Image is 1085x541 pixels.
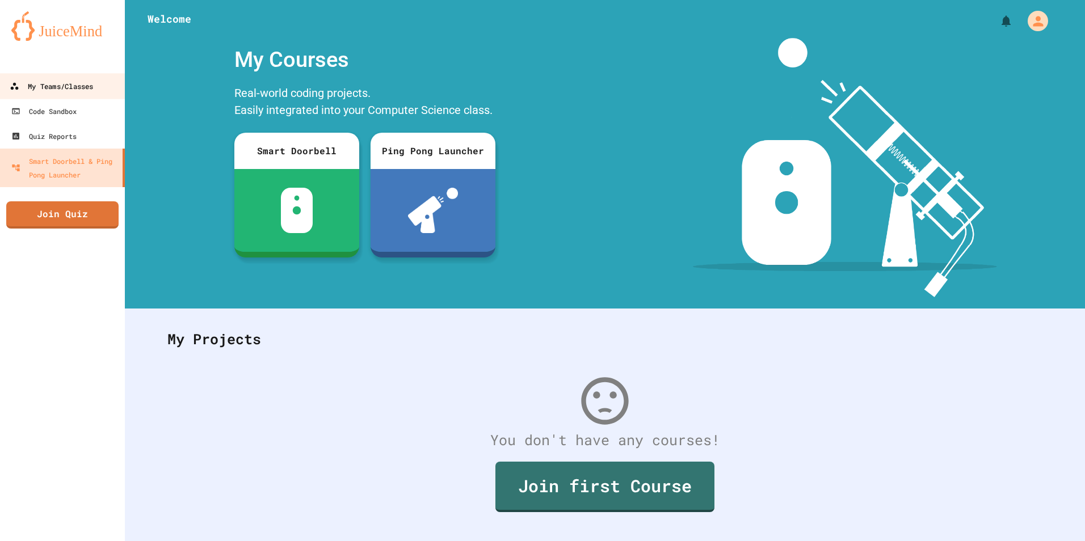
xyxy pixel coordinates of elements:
[6,201,119,229] a: Join Quiz
[234,133,359,169] div: Smart Doorbell
[1016,8,1051,34] div: My Account
[371,133,495,169] div: Ping Pong Launcher
[693,38,997,297] img: banner-image-my-projects.png
[156,317,1054,361] div: My Projects
[11,11,113,41] img: logo-orange.svg
[229,82,501,124] div: Real-world coding projects. Easily integrated into your Computer Science class.
[495,462,714,512] a: Join first Course
[229,38,501,82] div: My Courses
[10,79,93,94] div: My Teams/Classes
[978,11,1016,31] div: My Notifications
[156,429,1054,451] div: You don't have any courses!
[11,129,77,143] div: Quiz Reports
[281,188,313,233] img: sdb-white.svg
[11,104,77,118] div: Code Sandbox
[408,188,459,233] img: ppl-with-ball.png
[11,154,118,181] div: Smart Doorbell & Ping Pong Launcher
